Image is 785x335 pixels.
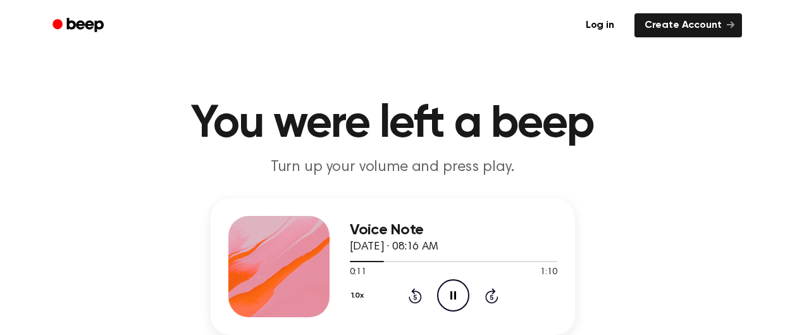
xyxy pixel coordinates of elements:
span: 0:11 [350,266,366,279]
a: Log in [573,11,627,40]
p: Turn up your volume and press play. [150,157,636,178]
button: 1.0x [350,285,369,307]
h3: Voice Note [350,222,557,239]
a: Beep [44,13,115,38]
span: 1:10 [540,266,557,279]
h1: You were left a beep [69,101,717,147]
a: Create Account [634,13,742,37]
span: [DATE] · 08:16 AM [350,241,438,253]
